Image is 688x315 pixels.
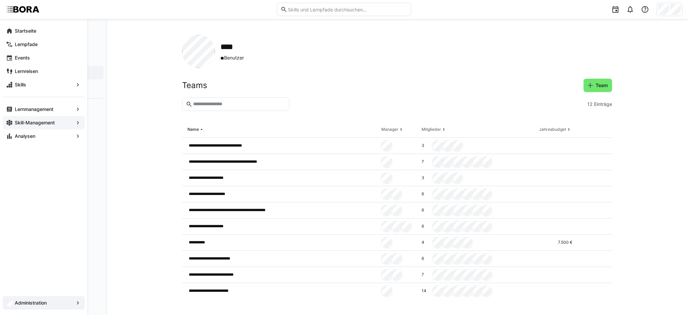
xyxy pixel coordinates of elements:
div: Jahresbudget [539,127,566,132]
span: 14 [422,288,430,293]
span: 7 [422,272,430,277]
span: 6 [422,191,430,197]
span: 6 [422,207,430,213]
button: Team [584,79,612,92]
input: Skills und Lernpfade durchsuchen… [287,6,407,12]
span: Benutzer [220,54,248,62]
span: 6 [422,256,430,261]
span: 7.500 € [558,240,572,245]
span: Team [595,82,609,89]
span: 4 [422,240,430,245]
span: 3 [422,175,430,181]
span: Einträge [594,101,612,108]
div: Manager [381,127,398,132]
span: 7 [422,159,430,164]
span: 6 [422,224,430,229]
span: 12 [587,101,593,108]
div: Name [187,127,199,132]
h2: Teams [182,80,207,90]
span: 3 [422,143,430,148]
div: Mitglieder [422,127,441,132]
